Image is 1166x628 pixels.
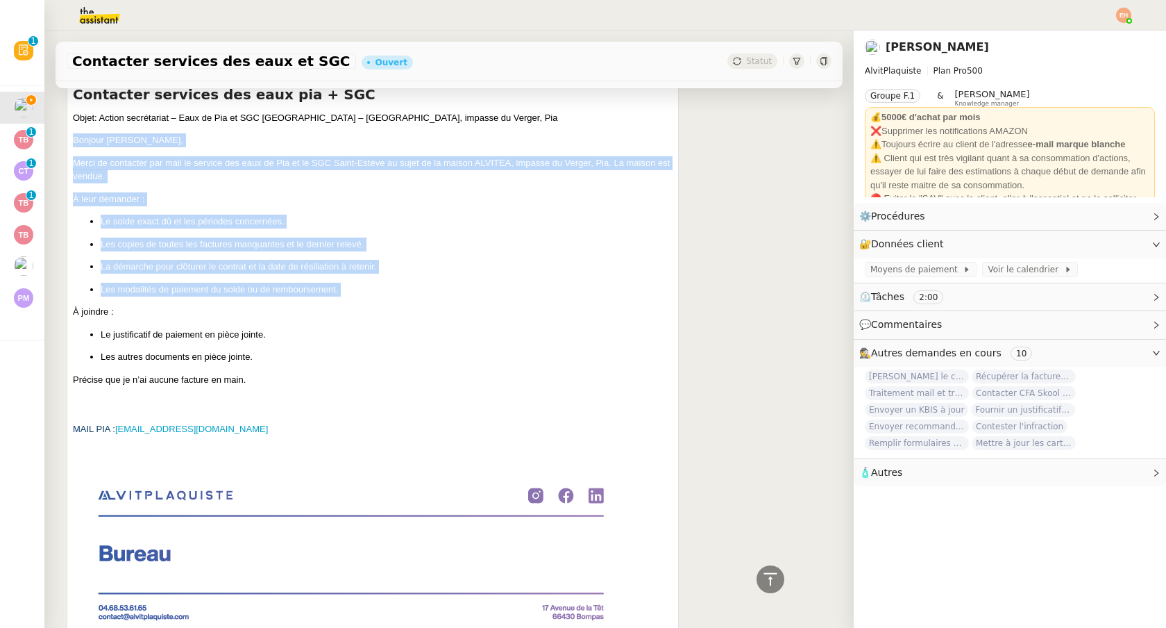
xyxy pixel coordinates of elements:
span: Mettre à jour les cartes pro BTP [972,436,1076,450]
img: svg [1116,8,1131,23]
span: [PERSON_NAME] [955,89,1030,99]
span: Voir le calendrier [988,263,1063,276]
p: La démarche pour clôturer le contrat et la date de résiliation à retenir. [101,260,673,274]
span: Envoyer un KBIS à jour [865,403,968,417]
span: Autres [871,467,902,478]
nz-tag: Groupe F.1 [865,89,920,103]
app-user-label: Knowledge manager [955,89,1030,107]
span: Statut [746,56,772,66]
img: users%2F0v3yA2ZOZBYwPN7V38GNVTYjOQj1%2Favatar%2Fa58eb41e-cbb7-4128-9131-87038ae72dcb [865,40,880,55]
p: À leur demander : [73,192,673,206]
span: Remplir formulaires contestations amendes [865,436,969,450]
p: Bonjour [PERSON_NAME], [73,133,673,147]
strong: e-mail marque blanche [1028,139,1126,149]
span: AlvitPlaquiste [865,66,922,76]
span: [PERSON_NAME] le contrat à [PERSON_NAME] [865,370,969,383]
span: Knowledge manager [955,100,1020,108]
nz-badge-sup: 1 [26,190,36,200]
h4: Contacter services des eaux pia + SGC [73,85,673,104]
p: Les autres documents en pièce jointe. [101,350,673,364]
span: Données client [871,238,944,249]
p: À joindre : [73,305,673,319]
nz-tag: 10 [1011,347,1032,361]
nz-badge-sup: 1 [26,127,36,137]
img: users%2F0v3yA2ZOZBYwPN7V38GNVTYjOQj1%2Favatar%2Fa58eb41e-cbb7-4128-9131-87038ae72dcb [14,98,33,117]
span: 500 [967,66,983,76]
strong: ❌ [870,126,881,136]
p: Merci de contacter par mail le service des eaux de Pia et le SGC Saint-Estève au sujet de la mais... [73,156,673,183]
div: ⏲️Tâches 2:00 [854,283,1166,311]
nz-badge-sup: 1 [28,36,38,46]
div: 🕵️Autres demandes en cours 10 [854,340,1166,367]
div: ⚠️ Client qui est très vigilant quant à sa consommation d'actions, essayer de lui faire des estim... [870,151,1149,192]
span: Fournir un justificatif de travail [971,403,1075,417]
img: svg [14,225,33,245]
span: Contacter services des eaux et SGC [72,54,350,68]
span: 🔐 [859,236,949,252]
img: svg [14,161,33,181]
div: Ouvert [375,58,407,67]
img: svg [14,193,33,213]
span: ⚙️ [859,208,931,224]
p: 1 [28,158,34,171]
span: Contacter CFA Skool N Job pour [PERSON_NAME] [972,386,1076,400]
div: 🔐Données client [854,231,1166,258]
p: 1 [28,190,34,203]
div: ⚙️Procédures [854,203,1166,230]
p: Le solde exact dû et les périodes concernées. [101,215,673,229]
span: 🧴 [859,467,902,478]
div: 💬Commentaires [854,311,1166,338]
div: ⚠️Toujours écrire au client de l'adresse [870,138,1149,151]
nz-badge-sup: 1 [26,158,36,168]
strong: 💰5000€ d'achat par mois [870,112,981,122]
div: Supprimer les notifications AMAZON [870,124,1149,138]
img: svg [14,130,33,149]
span: ⏲️ [859,291,955,302]
span: Tâches [871,291,904,302]
span: Envoyer recommandé et email à [PERSON_NAME] [865,420,969,433]
img: users%2F0v3yA2ZOZBYwPN7V38GNVTYjOQj1%2Favatar%2Fa58eb41e-cbb7-4128-9131-87038ae72dcb [14,256,33,276]
a: [EMAIL_ADDRESS][DOMAIN_NAME] [115,424,268,434]
p: Précise que je n’ai aucune facture en main. [73,373,673,414]
span: 🕵️ [859,347,1038,358]
p: Les modalités de paiement du solde ou de remboursement. [101,283,673,297]
span: Plan Pro [933,66,967,76]
div: 🔴 Eviter le "SAV" avec le client, aller à l'essentiel et ne le solliciter qu'en cas de besoin spé... [870,192,1149,233]
span: Traitement mail et tri PC - [DATE] [865,386,969,400]
p: 1 [28,127,34,140]
img: svg [14,288,33,308]
span: 💬 [859,319,948,330]
p: Le justificatif de paiement en pièce jointe. [101,328,673,342]
p: Les copies de toutes les factures manquantes et le dernier relevé. [101,238,673,251]
span: Autres demandes en cours [871,347,1002,358]
span: & [937,89,943,107]
nz-tag: 2:00 [913,290,943,304]
p: Objet: Action secrétariat – Eaux de Pia et SGC [GEOGRAPHIC_DATA] – [GEOGRAPHIC_DATA], impasse du ... [73,111,673,125]
span: Contester l'infraction [972,420,1067,433]
span: Commentaires [871,319,942,330]
a: [PERSON_NAME] [886,40,989,53]
div: 🧴Autres [854,459,1166,486]
span: Procédures [871,210,925,222]
p: 1 [31,36,36,49]
span: Moyens de paiement [870,263,963,276]
span: Récupérer la facture Orange - [DATE] [972,370,1076,383]
span: MAIL PIA : [73,424,268,434]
